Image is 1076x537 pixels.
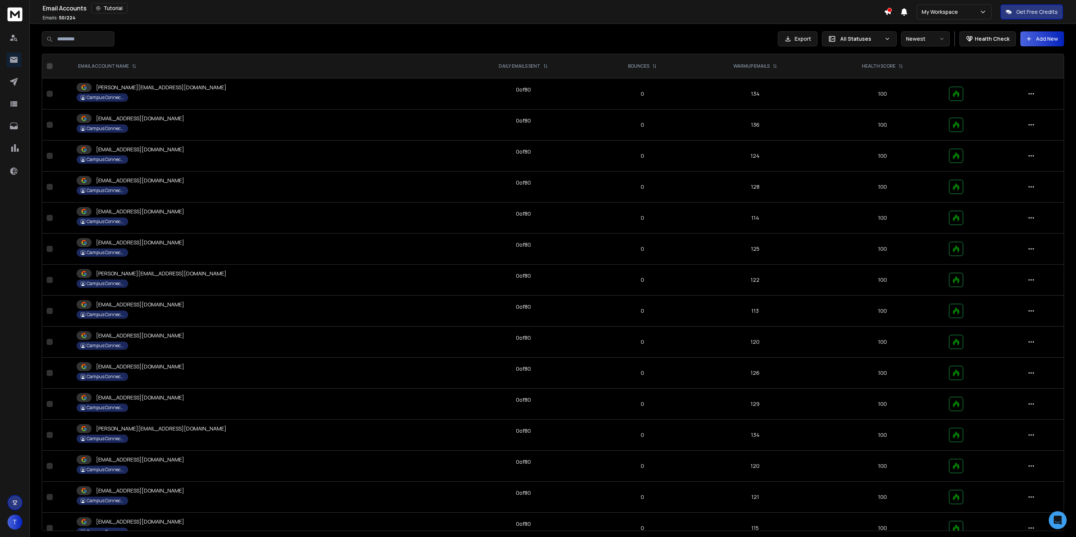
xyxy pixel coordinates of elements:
[516,210,531,217] div: 0 of 80
[96,487,184,494] p: [EMAIL_ADDRESS][DOMAIN_NAME]
[516,117,531,124] div: 0 of 80
[840,35,881,43] p: All Statuses
[87,374,124,380] p: Campus Connection
[87,219,124,225] p: Campus Connection
[87,436,124,442] p: Campus Connection
[599,462,685,470] p: 0
[96,115,184,122] p: [EMAIL_ADDRESS][DOMAIN_NAME]
[690,265,820,296] td: 122
[87,188,124,194] p: Campus Connection
[820,78,945,109] td: 100
[820,172,945,203] td: 100
[516,334,531,342] div: 0 of 80
[516,365,531,373] div: 0 of 80
[820,358,945,389] td: 100
[87,126,124,132] p: Campus Connection
[599,524,685,532] p: 0
[96,394,184,401] p: [EMAIL_ADDRESS][DOMAIN_NAME]
[599,276,685,284] p: 0
[628,63,649,69] p: BOUNCES
[690,172,820,203] td: 128
[690,234,820,265] td: 125
[975,35,1009,43] p: Health Check
[690,420,820,451] td: 134
[1020,31,1064,46] button: Add New
[690,203,820,234] td: 114
[499,63,540,69] p: DAILY EMAILS SENT
[43,3,884,13] div: Email Accounts
[820,420,945,451] td: 100
[820,141,945,172] td: 100
[96,208,184,215] p: [EMAIL_ADDRESS][DOMAIN_NAME]
[87,343,124,349] p: Campus Connection
[516,86,531,93] div: 0 of 80
[516,241,531,249] div: 0 of 80
[820,234,945,265] td: 100
[78,63,136,69] div: EMAIL ACCOUNT NAME
[690,358,820,389] td: 126
[87,250,124,256] p: Campus Connection
[599,214,685,222] p: 0
[599,493,685,501] p: 0
[599,90,685,98] p: 0
[733,63,770,69] p: WARMUP EMAILS
[96,177,184,184] p: [EMAIL_ADDRESS][DOMAIN_NAME]
[516,458,531,466] div: 0 of 80
[91,3,127,13] button: Tutorial
[516,427,531,435] div: 0 of 80
[599,431,685,439] p: 0
[96,456,184,463] p: [EMAIL_ADDRESS][DOMAIN_NAME]
[87,529,124,535] p: Campus Connection
[96,332,184,339] p: [EMAIL_ADDRESS][DOMAIN_NAME]
[516,272,531,280] div: 0 of 80
[7,515,22,530] button: T
[690,451,820,482] td: 120
[96,518,184,525] p: [EMAIL_ADDRESS][DOMAIN_NAME]
[599,369,685,377] p: 0
[516,520,531,528] div: 0 of 80
[96,146,184,153] p: [EMAIL_ADDRESS][DOMAIN_NAME]
[96,84,226,91] p: [PERSON_NAME][EMAIL_ADDRESS][DOMAIN_NAME]
[96,301,184,308] p: [EMAIL_ADDRESS][DOMAIN_NAME]
[820,265,945,296] td: 100
[599,121,685,129] p: 0
[690,327,820,358] td: 120
[820,389,945,420] td: 100
[1049,511,1067,529] div: Open Intercom Messenger
[690,109,820,141] td: 136
[862,63,896,69] p: HEALTH SCORE
[96,270,226,277] p: [PERSON_NAME][EMAIL_ADDRESS][DOMAIN_NAME]
[820,327,945,358] td: 100
[87,157,124,163] p: Campus Connection
[87,498,124,504] p: Campus Connection
[690,296,820,327] td: 113
[690,78,820,109] td: 134
[690,389,820,420] td: 129
[690,141,820,172] td: 124
[516,179,531,186] div: 0 of 80
[1001,4,1063,19] button: Get Free Credits
[1016,8,1058,16] p: Get Free Credits
[820,203,945,234] td: 100
[901,31,950,46] button: Newest
[599,307,685,315] p: 0
[599,152,685,160] p: 0
[516,303,531,311] div: 0 of 80
[87,281,124,287] p: Campus Connection
[516,489,531,497] div: 0 of 80
[820,109,945,141] td: 100
[778,31,817,46] button: Export
[599,245,685,253] p: 0
[59,15,75,21] span: 50 / 224
[922,8,961,16] p: My Workspace
[959,31,1016,46] button: Health Check
[43,15,75,21] p: Emails :
[820,451,945,482] td: 100
[599,183,685,191] p: 0
[96,239,184,246] p: [EMAIL_ADDRESS][DOMAIN_NAME]
[820,296,945,327] td: 100
[599,338,685,346] p: 0
[690,482,820,513] td: 121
